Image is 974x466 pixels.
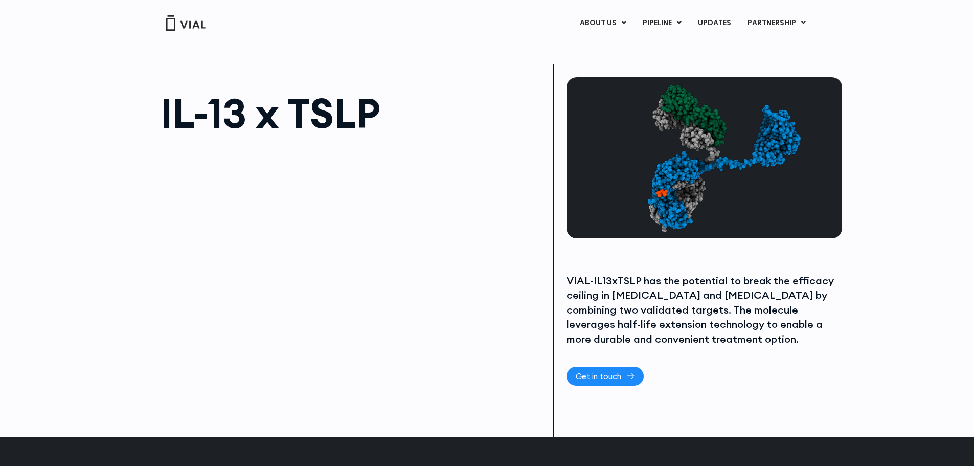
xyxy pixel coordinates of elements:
a: PIPELINEMenu Toggle [635,14,689,32]
a: Get in touch [567,367,644,386]
img: Vial Logo [165,15,206,31]
h1: IL-13 x TSLP [161,93,543,134]
a: ABOUT USMenu Toggle [572,14,634,32]
a: PARTNERSHIPMenu Toggle [739,14,814,32]
a: UPDATES [690,14,739,32]
span: Get in touch [576,372,621,380]
div: VIAL-IL13xTSLP has the potential to break the efficacy ceiling in [MEDICAL_DATA] and [MEDICAL_DAT... [567,274,840,347]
